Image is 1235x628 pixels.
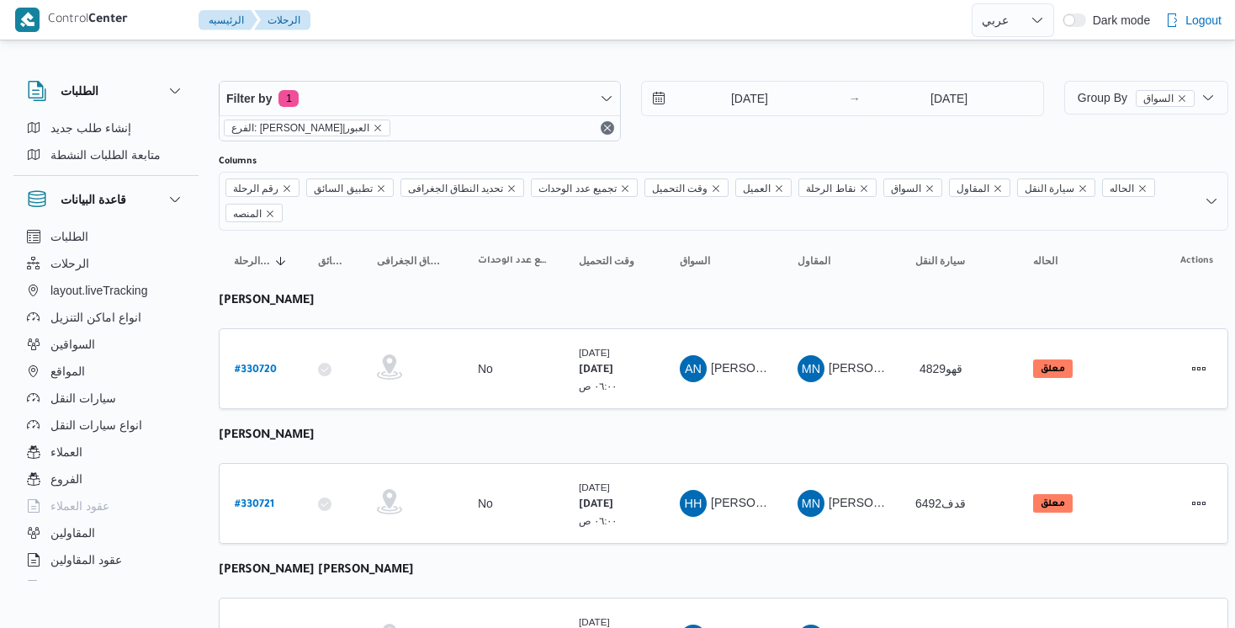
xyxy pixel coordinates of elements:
button: عقود المقاولين [20,546,192,573]
button: Remove نقاط الرحلة from selection in this group [859,184,869,194]
b: معلق [1041,365,1065,375]
b: [DATE] [579,499,613,511]
span: الفروع [50,469,82,489]
span: تجميع عدد الوحدات [478,254,549,268]
span: عقود المقاولين [50,550,122,570]
span: Group By السواق [1078,91,1195,104]
a: #330721 [235,492,274,515]
span: تطبيق السائق [318,254,347,268]
button: Remove المنصه from selection in this group [265,209,275,219]
iframe: chat widget [17,561,71,611]
b: # 330720 [235,365,277,376]
span: الفرع: دانون|العبور [224,120,390,136]
button: Remove المقاول from selection in this group [993,184,1003,194]
div: No [478,496,493,511]
button: المواقع [20,358,192,385]
button: الطلبات [27,81,185,101]
span: وقت التحميل [579,254,634,268]
button: Open list of options [1205,194,1218,208]
span: تطبيق السائق [314,179,372,198]
button: رقم الرحلةSorted in descending order [227,247,294,274]
b: [DATE] [579,365,613,376]
h3: الطلبات [61,81,98,101]
span: تحديد النطاق الجغرافى [408,179,504,198]
b: معلق [1041,499,1065,509]
span: تجميع عدد الوحدات [538,179,617,198]
button: Remove وقت التحميل from selection in this group [711,184,721,194]
button: Remove الحاله from selection in this group [1137,184,1148,194]
span: Dark mode [1086,13,1150,27]
button: Filter by1 active filters [220,82,620,115]
button: الفروع [20,466,192,492]
input: Press the down key to open a popover containing a calendar. [642,82,833,115]
span: MN [802,490,820,517]
span: تحديد النطاق الجغرافى [377,254,448,268]
small: [DATE] [579,616,610,627]
div: Maina Najib Shfiq Qladah [798,355,824,382]
span: نقاط الرحلة [798,178,876,197]
button: layout.liveTracking [20,277,192,304]
button: Remove السواق from selection in this group [925,184,935,194]
span: [PERSON_NAME] [711,361,808,375]
span: السواق [891,179,921,198]
span: MN [802,355,820,382]
button: عقود العملاء [20,492,192,519]
button: Remove تجميع عدد الوحدات from selection in this group [620,184,630,194]
span: العميل [735,178,792,197]
span: الطلبات [50,226,88,247]
small: ٠٦:٠٠ ص [579,515,617,526]
button: السواقين [20,331,192,358]
button: وقت التحميل [572,247,656,274]
span: المقاول [949,178,1010,197]
span: المقاولين [50,523,95,543]
button: الرئيسيه [199,10,257,30]
button: Group Byالسواقremove selected entity [1064,81,1228,114]
button: الرحلات [254,10,310,30]
button: Remove رقم الرحلة from selection in this group [282,184,292,194]
span: قدف6492 [915,497,966,510]
span: تجميع عدد الوحدات [531,178,638,197]
button: الحاله [1026,247,1136,274]
span: المنصه [225,204,283,222]
div: → [849,93,861,104]
b: # 330721 [235,499,274,511]
span: رقم الرحلة [233,179,278,198]
span: الحاله [1102,178,1155,197]
span: العميل [743,179,771,198]
button: Remove تحديد النطاق الجغرافى from selection in this group [506,184,517,194]
b: Center [88,13,128,27]
span: 4829قهو [920,362,962,375]
b: [PERSON_NAME] [219,429,315,443]
div: Hsham Hussain Abadallah Abadaljwad [680,490,707,517]
span: [PERSON_NAME] [711,496,808,509]
b: [PERSON_NAME] [219,295,315,308]
button: اجهزة التليفون [20,573,192,600]
span: وقت التحميل [644,178,729,197]
button: remove selected entity [373,123,383,133]
span: السواقين [50,334,95,354]
span: المقاول [957,179,989,198]
small: [DATE] [579,482,610,492]
span: [PERSON_NAME] قلاده [829,361,952,375]
span: Filter by [226,88,272,109]
span: المواقع [50,361,85,381]
button: Remove سيارة النقل from selection in this group [1078,184,1088,194]
button: إنشاء طلب جديد [20,114,192,141]
button: الرحلات [20,250,192,277]
span: الفرع: [PERSON_NAME]|العبور [231,120,369,136]
span: الحاله [1110,179,1134,198]
small: ٠٦:٠٠ ص [579,381,617,391]
span: السواق [680,254,710,268]
span: انواع اماكن التنزيل [50,307,141,327]
a: #330720 [235,358,277,381]
span: layout.liveTracking [50,280,147,301]
span: اجهزة التليفون [50,577,120,597]
img: X8yXhbKr1z7QwAAAABJRU5ErkJggg== [15,8,40,32]
span: سيارة النقل [915,254,965,268]
b: [PERSON_NAME] [PERSON_NAME] [219,564,414,577]
span: معلق [1033,359,1073,378]
input: Press the down key to open a popover containing a calendar. [866,82,1033,115]
button: قاعدة البيانات [27,189,185,210]
span: وقت التحميل [652,179,708,198]
span: رقم الرحلة [225,178,299,197]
